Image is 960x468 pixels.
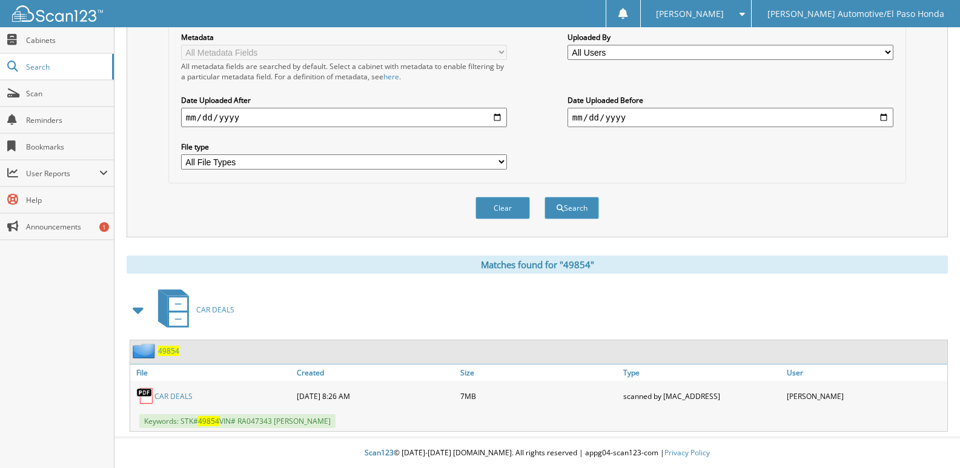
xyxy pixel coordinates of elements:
span: CAR DEALS [196,305,234,315]
span: Search [26,62,106,72]
div: scanned by [MAC_ADDRESS] [620,384,784,408]
a: File [130,364,294,381]
span: Help [26,195,108,205]
div: 7MB [457,384,621,408]
div: Matches found for "49854" [127,255,948,274]
button: Clear [475,197,530,219]
a: CAR DEALS [151,286,234,334]
span: Scan123 [365,447,394,458]
span: Scan [26,88,108,99]
div: [PERSON_NAME] [784,384,947,408]
span: [PERSON_NAME] Automotive/El Paso Honda [767,10,944,18]
span: Reminders [26,115,108,125]
a: Size [457,364,621,381]
a: Privacy Policy [664,447,710,458]
img: scan123-logo-white.svg [12,5,103,22]
span: Keywords: STK# VIN# RA047343 [PERSON_NAME] [139,414,336,428]
label: Uploaded By [568,32,893,42]
a: Created [294,364,457,381]
label: Date Uploaded After [181,95,507,105]
div: © [DATE]-[DATE] [DOMAIN_NAME]. All rights reserved | appg04-scan123-com | [114,438,960,468]
a: 49854 [158,346,179,356]
img: PDF.png [136,387,154,405]
a: here [383,71,399,82]
span: Bookmarks [26,142,108,152]
a: User [784,364,947,381]
button: Search [545,197,599,219]
img: folder2.png [133,343,158,358]
a: CAR DEALS [154,391,193,401]
div: 1 [99,222,109,232]
label: Metadata [181,32,507,42]
label: Date Uploaded Before [568,95,893,105]
span: [PERSON_NAME] [656,10,724,18]
input: start [181,108,507,127]
input: end [568,108,893,127]
span: Cabinets [26,35,108,45]
span: Announcements [26,222,108,232]
label: File type [181,142,507,152]
a: Type [620,364,784,381]
div: All metadata fields are searched by default. Select a cabinet with metadata to enable filtering b... [181,61,507,82]
div: [DATE] 8:26 AM [294,384,457,408]
span: 49854 [198,416,219,426]
span: User Reports [26,168,99,179]
iframe: Chat Widget [899,410,960,468]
